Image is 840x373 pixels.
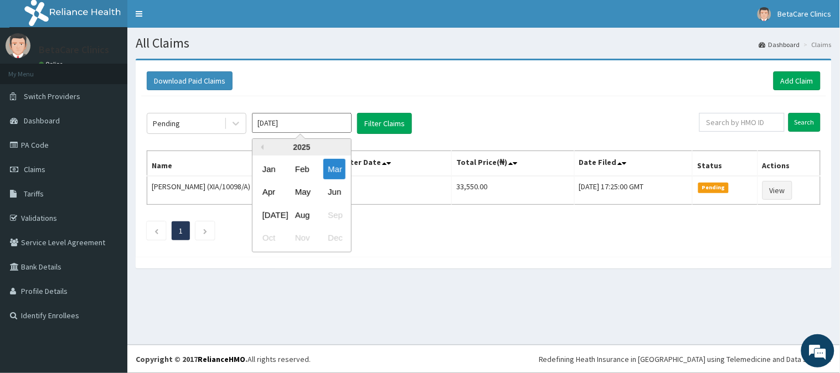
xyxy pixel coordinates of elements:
h1: All Claims [136,36,832,50]
span: Claims [24,164,45,174]
button: Filter Claims [357,113,412,134]
div: Pending [153,118,180,129]
th: Name [147,151,319,177]
td: [PERSON_NAME] (XIA/10098/A) [147,176,319,205]
strong: Copyright © 2017 . [136,354,248,364]
div: Choose June 2025 [323,182,346,203]
div: Choose January 2025 [258,159,280,179]
img: User Image [757,7,771,21]
a: Next page [203,226,208,236]
button: Previous Year [258,144,264,150]
div: Choose August 2025 [291,205,313,225]
th: Date Filed [574,151,693,177]
span: Dashboard [24,116,60,126]
a: RelianceHMO [198,354,245,364]
div: 2025 [252,139,351,156]
span: Pending [698,183,729,193]
input: Search by HMO ID [699,113,785,132]
a: Dashboard [759,40,800,49]
td: 33,550.00 [452,176,575,205]
div: Redefining Heath Insurance in [GEOGRAPHIC_DATA] using Telemedicine and Data Science! [539,354,832,365]
div: Choose May 2025 [291,182,313,203]
img: User Image [6,33,30,58]
a: Online [39,60,65,68]
li: Claims [801,40,832,49]
div: Choose July 2025 [258,205,280,225]
a: Page 1 is your current page [179,226,183,236]
span: Switch Providers [24,91,80,101]
a: Previous page [154,226,159,236]
th: Total Price(₦) [452,151,575,177]
textarea: Type your message and hit 'Enter' [6,252,211,291]
div: Choose March 2025 [323,159,346,179]
input: Search [789,113,821,132]
th: Status [693,151,757,177]
a: View [762,181,792,200]
div: Minimize live chat window [182,6,208,32]
div: Choose February 2025 [291,159,313,179]
span: Tariffs [24,189,44,199]
div: month 2025-03 [252,158,351,250]
img: d_794563401_company_1708531726252_794563401 [20,55,45,83]
p: BetaCare Clinics [39,45,109,55]
button: Download Paid Claims [147,71,233,90]
div: Choose April 2025 [258,182,280,203]
span: BetaCare Clinics [778,9,832,19]
input: Select Month and Year [252,113,352,133]
th: Actions [757,151,820,177]
span: We're online! [64,115,153,226]
td: [DATE] 17:25:00 GMT [574,176,693,205]
a: Add Claim [774,71,821,90]
div: Chat with us now [58,62,186,76]
footer: All rights reserved. [127,345,840,373]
